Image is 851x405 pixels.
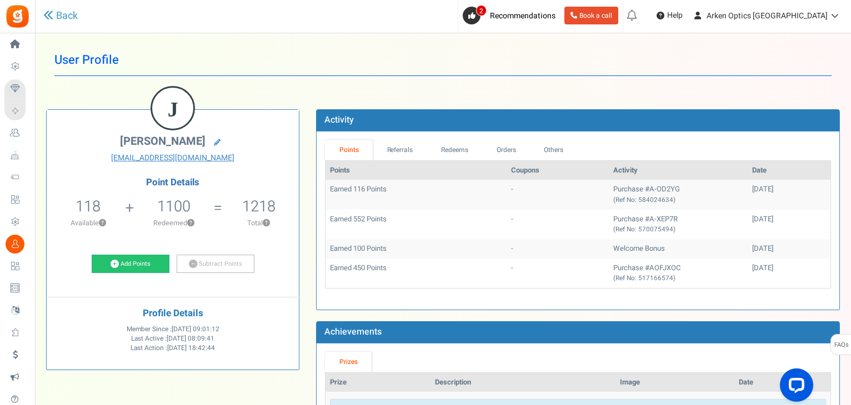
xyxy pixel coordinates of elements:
b: Activity [324,113,354,126]
div: [DATE] [752,184,826,195]
button: ? [99,220,106,227]
a: Help [652,7,687,24]
img: Gratisfaction [5,4,30,29]
a: Referrals [373,140,427,160]
h4: Point Details [47,178,299,188]
a: Others [530,140,578,160]
span: Recommendations [490,10,555,22]
td: Earned 450 Points [326,259,506,288]
p: Redeemed [135,218,212,228]
td: - [507,180,609,209]
small: (Ref No: 584024634) [613,195,675,205]
small: (Ref No: 517166574) [613,274,675,283]
h5: 1100 [157,198,191,215]
th: Image [615,373,734,392]
th: Date [748,161,830,180]
td: - [507,259,609,288]
span: Last Action : [131,343,215,353]
td: Earned 552 Points [326,210,506,239]
span: [DATE] 18:42:44 [167,343,215,353]
a: Prizes [325,352,372,372]
a: Book a call [564,7,618,24]
span: Help [664,10,683,21]
span: Arken Optics [GEOGRAPHIC_DATA] [707,10,828,22]
a: Points [325,140,373,160]
button: ? [187,220,194,227]
h1: User Profile [54,44,832,76]
th: Activity [609,161,748,180]
td: - [507,239,609,259]
td: Purchase #A-XEP7R [609,210,748,239]
span: [DATE] 08:09:41 [167,334,214,343]
td: Purchase #A-OD2YG [609,180,748,209]
th: Prize [326,373,430,392]
a: [EMAIL_ADDRESS][DOMAIN_NAME] [55,153,291,164]
td: Earned 100 Points [326,239,506,259]
span: 118 [76,195,101,217]
div: [DATE] [752,214,826,225]
span: [DATE] 09:01:12 [172,325,219,334]
th: Points [326,161,506,180]
a: 2 Recommendations [463,7,560,24]
a: Redeems [427,140,483,160]
span: Member Since : [127,325,219,334]
th: Coupons [507,161,609,180]
a: Add Points [92,255,169,274]
td: - [507,210,609,239]
small: (Ref No: 570075494) [613,225,675,234]
span: 2 [476,5,487,16]
h5: 1218 [242,198,276,215]
th: Description [430,373,615,392]
p: Total [224,218,293,228]
td: Welcome Bonus [609,239,748,259]
a: Orders [482,140,530,160]
td: Earned 116 Points [326,180,506,209]
span: FAQs [834,335,849,356]
div: [DATE] [752,263,826,274]
b: Achievements [324,325,382,338]
a: Subtract Points [177,255,254,274]
p: Available [52,218,124,228]
figcaption: J [152,88,193,131]
th: Date [734,373,830,392]
span: [PERSON_NAME] [120,133,206,149]
span: Last Active : [131,334,214,343]
td: Purchase #AOFJXOC [609,259,748,288]
h4: Profile Details [55,308,291,319]
button: ? [263,220,270,227]
div: [DATE] [752,244,826,254]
